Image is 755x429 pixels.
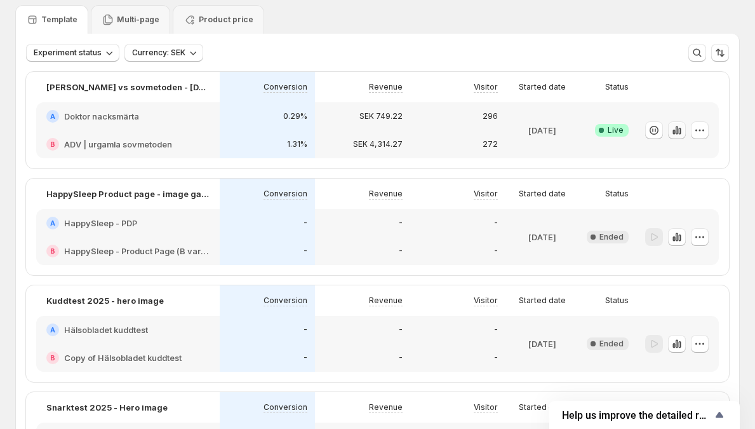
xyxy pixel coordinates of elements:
p: Visitor [474,402,498,412]
span: Currency: SEK [132,48,185,58]
p: Conversion [264,296,307,306]
p: - [304,325,307,335]
p: [DATE] [528,337,556,350]
p: - [304,246,307,256]
p: - [494,325,498,335]
p: Snarktest 2025 - Hero image [46,401,168,414]
p: Started date [519,296,566,306]
p: Status [605,82,629,92]
h2: HappySleep - Product Page (B variant) [64,245,210,257]
p: Conversion [264,402,307,412]
p: SEK 4,314.27 [353,139,403,149]
p: Revenue [369,82,403,92]
p: 1.31% [287,139,307,149]
p: 272 [483,139,498,149]
span: Ended [599,232,624,242]
p: SEK 749.22 [359,111,403,121]
h2: B [50,247,55,255]
p: Revenue [369,189,403,199]
p: Started date [519,189,566,199]
p: Visitor [474,296,498,306]
p: Revenue [369,296,403,306]
p: Visitor [474,189,498,199]
h2: A [50,112,55,120]
h2: A [50,326,55,334]
h2: Copy of Hälsobladet kuddtest [64,351,182,364]
h2: Doktor nacksmärta [64,110,139,123]
p: - [399,353,403,363]
p: Multi-page [117,15,159,25]
p: Conversion [264,189,307,199]
p: - [494,246,498,256]
button: Currency: SEK [124,44,203,62]
h2: HappySleep - PDP [64,217,137,229]
h2: B [50,140,55,148]
span: Live [608,125,624,135]
p: Kuddtest 2025 - hero image [46,294,164,307]
p: Revenue [369,402,403,412]
p: - [399,218,403,228]
button: Sort the results [711,44,729,62]
p: Conversion [264,82,307,92]
h2: Hälsobladet kuddtest [64,323,148,336]
p: [DATE] [528,124,556,137]
p: Product price [199,15,253,25]
p: [PERSON_NAME] vs sovmetoden - [DATE] 13:33:08 [46,81,210,93]
p: Template [41,15,77,25]
button: Show survey - Help us improve the detailed report for A/B campaigns [562,407,727,423]
p: Started date [519,82,566,92]
p: - [399,246,403,256]
h2: B [50,354,55,362]
span: Ended [599,339,624,349]
p: - [304,218,307,228]
p: Visitor [474,82,498,92]
p: Started date [519,402,566,412]
p: 0.29% [283,111,307,121]
p: 296 [483,111,498,121]
h2: ADV | urgamla sovmetoden [64,138,172,151]
p: - [399,325,403,335]
p: Status [605,296,629,306]
button: Experiment status [26,44,119,62]
p: Status [605,189,629,199]
span: Help us improve the detailed report for A/B campaigns [562,409,712,421]
p: - [494,353,498,363]
p: [DATE] [528,231,556,243]
span: Experiment status [34,48,102,58]
p: - [304,353,307,363]
h2: A [50,219,55,227]
p: HappySleep Product page - image gallery [46,187,210,200]
p: - [494,218,498,228]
